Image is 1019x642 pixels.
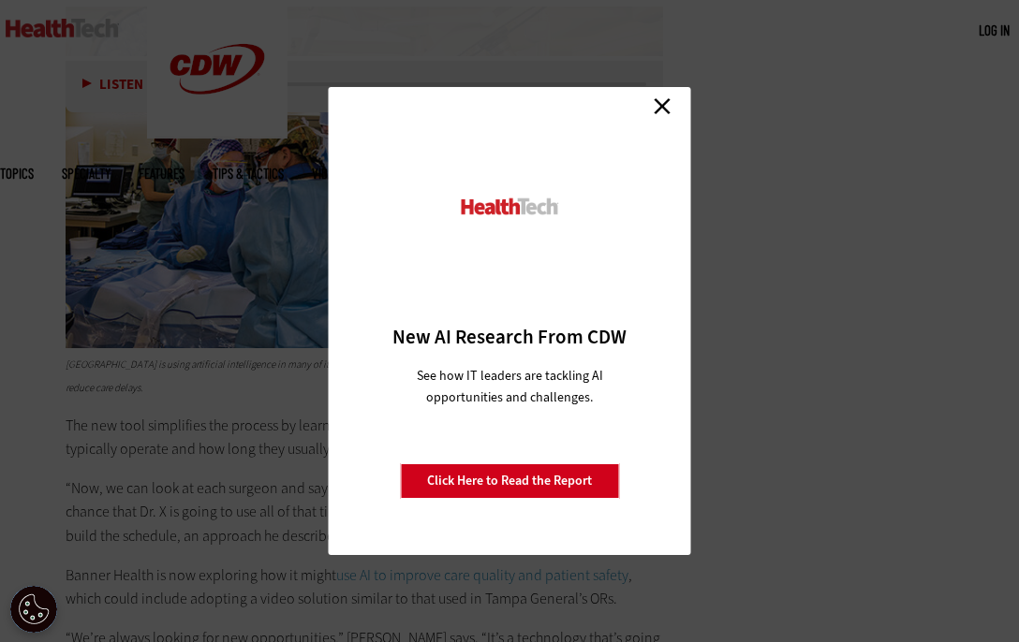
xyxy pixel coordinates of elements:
a: Click Here to Read the Report [400,463,619,499]
h3: New AI Research From CDW [362,324,658,350]
p: See how IT leaders are tackling AI opportunities and challenges. [394,365,626,408]
div: Cookie Settings [10,586,57,633]
img: HealthTech_0.png [459,197,561,216]
a: Close [648,92,676,120]
button: Open Preferences [10,586,57,633]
